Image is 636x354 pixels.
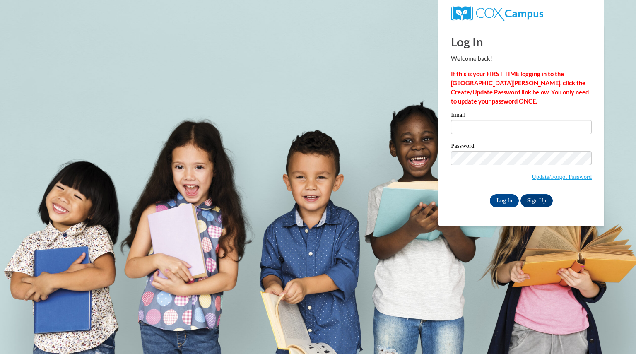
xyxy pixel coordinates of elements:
[490,194,519,207] input: Log In
[451,10,543,17] a: COX Campus
[451,6,543,21] img: COX Campus
[451,54,592,63] p: Welcome back!
[451,70,589,105] strong: If this is your FIRST TIME logging in to the [GEOGRAPHIC_DATA][PERSON_NAME], click the Create/Upd...
[532,173,592,180] a: Update/Forgot Password
[451,33,592,50] h1: Log In
[520,194,553,207] a: Sign Up
[451,112,592,120] label: Email
[451,143,592,151] label: Password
